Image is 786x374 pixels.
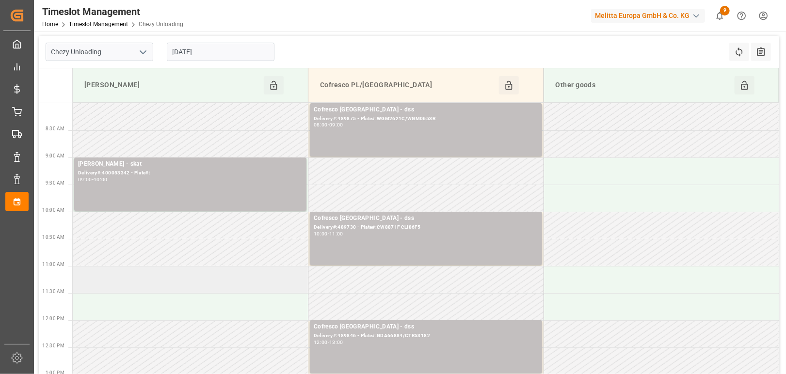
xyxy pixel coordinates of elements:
[329,123,343,127] div: 09:00
[78,177,92,182] div: 09:00
[314,340,328,344] div: 12:00
[316,76,499,94] div: Cofresco PL/[GEOGRAPHIC_DATA]
[80,76,264,94] div: [PERSON_NAME]
[78,159,303,169] div: [PERSON_NAME] - skat
[328,123,329,127] div: -
[42,21,58,28] a: Home
[42,289,64,294] span: 11:30 AM
[552,76,735,94] div: Other goods
[167,43,274,61] input: DD-MM-YYYY
[42,207,64,213] span: 10:00 AM
[42,4,183,19] div: Timeslot Management
[42,343,64,348] span: 12:30 PM
[46,126,64,131] span: 8:30 AM
[78,169,303,177] div: Delivery#:400053342 - Plate#:
[314,232,328,236] div: 10:00
[314,105,538,115] div: Cofresco [GEOGRAPHIC_DATA] - dss
[314,214,538,223] div: Cofresco [GEOGRAPHIC_DATA] - dss
[42,262,64,267] span: 11:00 AM
[46,153,64,158] span: 9:00 AM
[329,340,343,344] div: 13:00
[314,322,538,332] div: Cofresco [GEOGRAPHIC_DATA] - dss
[42,316,64,321] span: 12:00 PM
[731,5,753,27] button: Help Center
[46,180,64,186] span: 9:30 AM
[329,232,343,236] div: 11:00
[314,123,328,127] div: 08:00
[591,9,705,23] div: Melitta Europa GmbH & Co. KG
[709,5,731,27] button: show 9 new notifications
[720,6,730,16] span: 9
[69,21,128,28] a: Timeslot Management
[94,177,108,182] div: 10:00
[314,223,538,232] div: Delivery#:489730 - Plate#:CW8871F CLI86F5
[314,332,538,340] div: Delivery#:489846 - Plate#:GDA66884/CTR53182
[314,115,538,123] div: Delivery#:489875 - Plate#:WGM2621C/WGM0653R
[46,43,153,61] input: Type to search/select
[328,340,329,344] div: -
[42,234,64,240] span: 10:30 AM
[92,177,94,182] div: -
[328,232,329,236] div: -
[591,6,709,25] button: Melitta Europa GmbH & Co. KG
[135,45,150,60] button: open menu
